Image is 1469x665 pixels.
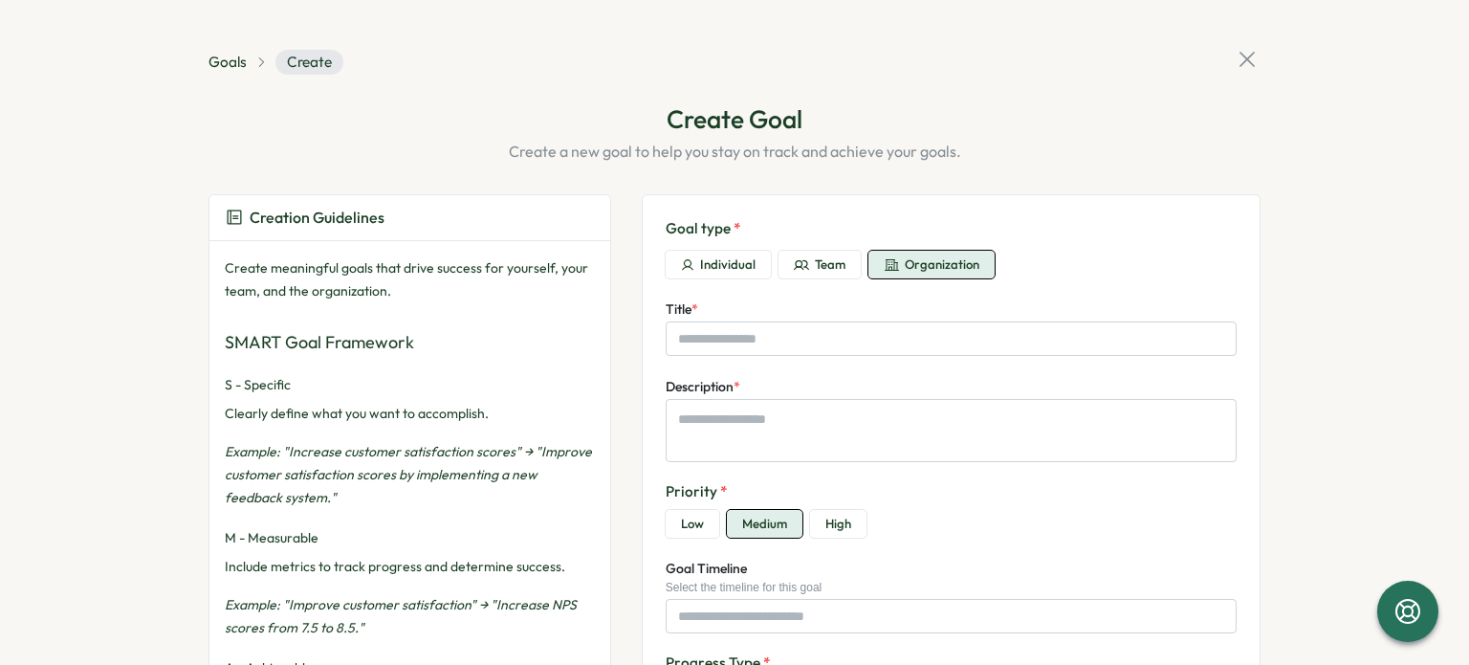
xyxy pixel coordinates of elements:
[208,140,1261,164] p: Create a new goal to help you stay on track and achieve your goals.
[225,528,595,547] h4: M - Measurable
[700,256,756,274] span: Individual
[810,510,866,539] button: High
[666,218,1237,239] label: Goal type
[208,52,247,73] button: Goals
[250,206,384,230] span: Creation Guidelines
[225,596,577,636] em: Example: "Improve customer satisfaction" → "Increase NPS scores from 7.5 to 8.5."
[666,251,771,279] button: Individual
[275,50,343,75] span: Create
[666,481,1237,502] label: Priority
[225,375,595,394] h4: S - Specific
[208,102,1261,136] h1: Create Goal
[666,559,747,580] label: Goal Timeline
[727,510,802,539] button: Medium
[225,555,595,578] p: Include metrics to track progress and determine success.
[666,377,740,398] label: Description
[225,329,595,356] h3: SMART Goal Framework
[225,443,592,506] em: Example: "Increase customer satisfaction scores" → "Improve customer satisfaction scores by imple...
[666,581,1237,594] div: Select the timeline for this goal
[778,251,861,279] button: Team
[666,510,719,539] button: Low
[225,256,595,302] p: Create meaningful goals that drive success for yourself, your team, and the organization.
[666,299,698,321] label: Title
[868,251,995,279] button: Organization
[905,256,979,274] span: Organization
[815,256,845,274] span: Team
[225,402,595,425] p: Clearly define what you want to accomplish.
